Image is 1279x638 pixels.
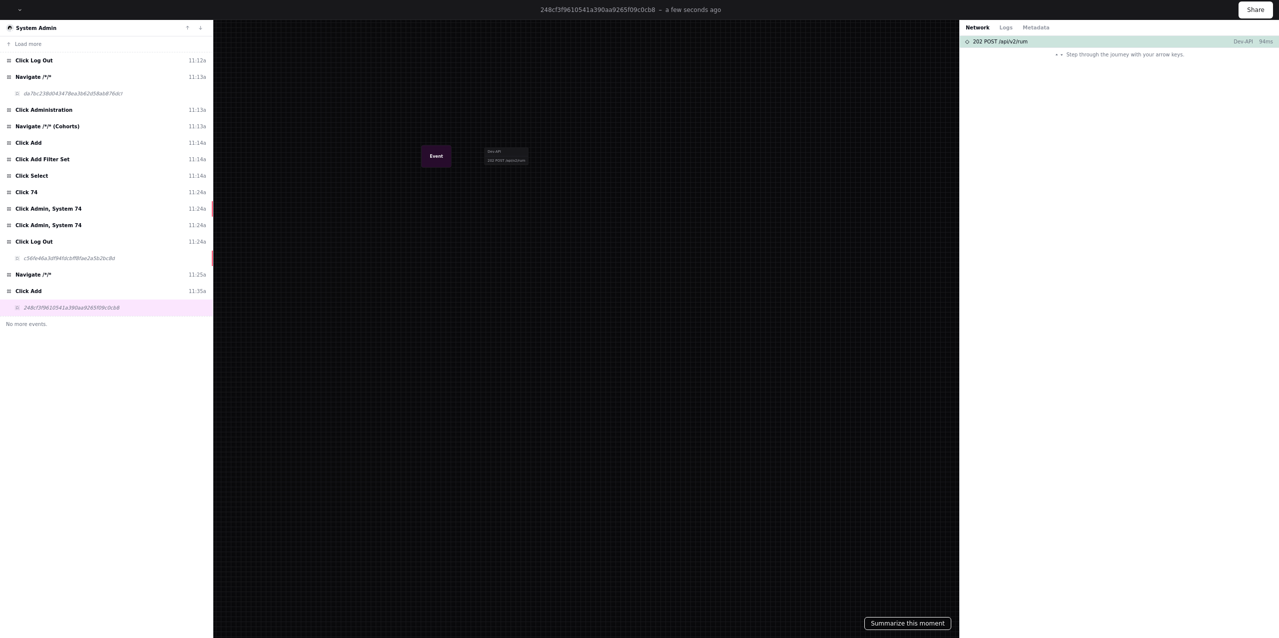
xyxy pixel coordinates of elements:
span: Step through the journey with your arrow keys. [1066,51,1184,58]
span: Click Add [15,139,41,147]
div: 11:25a [189,271,206,279]
div: 11:14a [189,172,206,180]
div: 11:13a [189,106,206,114]
div: 11:14a [189,139,206,147]
p: a few seconds ago [665,6,721,14]
button: Logs [1000,24,1013,31]
span: Navigate /*/* [15,271,51,279]
p: Dev-API [1225,38,1253,45]
div: 11:35a [189,288,206,295]
div: 11:12a [189,57,206,64]
button: Share [1239,1,1273,18]
button: Network [966,24,990,31]
span: No more events. [6,320,47,328]
span: 248cf3f9610541a390aa9265f09c0cb8 [541,6,655,13]
span: Click Admin, System 74 [15,222,81,229]
span: Click Admin, System 74 [15,205,81,213]
span: 202 POST /api/v2/rum [973,38,1028,45]
div: 11:13a [189,73,206,81]
div: 11:13a [189,123,206,130]
span: Click Log Out [15,238,53,246]
div: 11:24a [189,238,206,246]
span: da7bc238d043478ea3b62d58ab876dcf [23,90,122,97]
div: 11:24a [189,222,206,229]
span: Click Select [15,172,48,180]
span: Click Add Filter Set [15,156,69,163]
span: Load more [15,40,41,48]
span: 248cf3f9610541a390aa9265f09c0cb8 [23,304,119,312]
button: Summarize this moment [864,617,951,630]
span: c56fe46a3df94fdcbff8fae2a5b2bc8d [23,255,115,262]
a: System Admin [16,25,56,31]
button: Metadata [1023,24,1050,31]
div: 11:24a [189,189,206,196]
div: 11:14a [189,156,206,163]
span: Click Add [15,288,41,295]
span: Navigate /*/* [15,73,51,81]
span: Click Log Out [15,57,53,64]
span: Click 74 [15,189,37,196]
img: 16.svg [7,25,13,31]
span: Navigate /*/* (Cohorts) [15,123,79,130]
span: Click Administration [15,106,72,114]
div: 11:24a [189,205,206,213]
p: 94ms [1253,38,1273,45]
